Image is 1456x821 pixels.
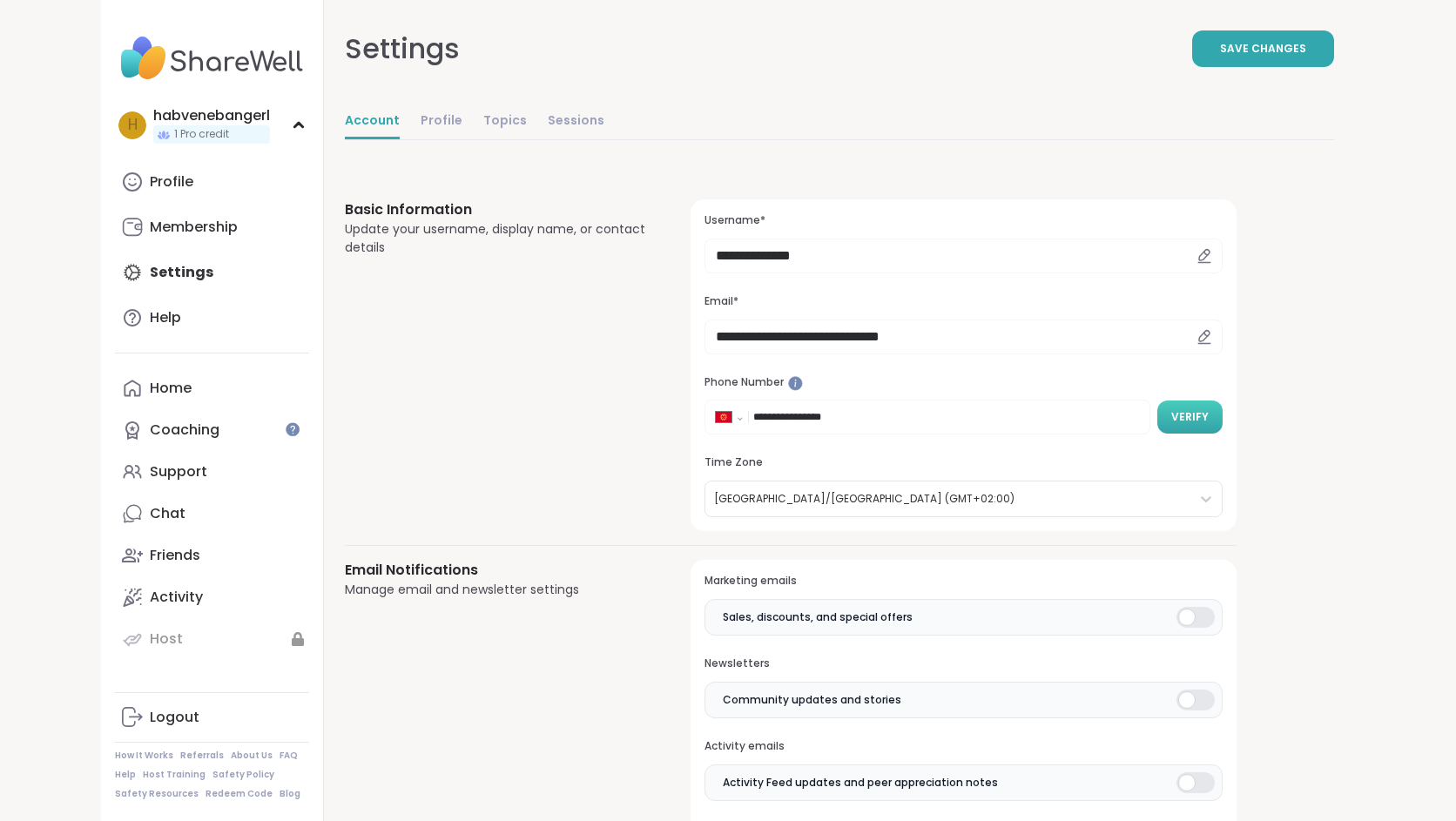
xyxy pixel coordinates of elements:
h3: Email* [704,294,1223,309]
a: Logout [115,697,309,738]
a: Host Training [143,769,206,781]
div: Coaching [150,421,219,440]
button: Verify [1157,400,1223,434]
a: Help [115,769,136,781]
a: Referrals [180,750,224,762]
a: Account [345,104,400,139]
iframe: Spotlight [788,376,803,391]
a: Profile [421,104,462,139]
h3: Time Zone [704,455,1223,470]
span: Verify [1171,409,1209,425]
a: Activity [115,576,309,618]
a: Safety Resources [115,788,199,800]
a: Membership [115,206,309,248]
a: Sessions [548,104,604,139]
div: Profile [150,172,193,192]
a: Safety Policy [212,769,274,781]
span: 1 Pro credit [174,127,229,142]
h3: Phone Number [704,375,1223,390]
div: Activity [150,588,203,607]
iframe: Spotlight [286,422,300,436]
a: How It Works [115,750,173,762]
span: Activity Feed updates and peer appreciation notes [723,775,998,791]
div: habvenebangerl [153,106,270,125]
a: Support [115,451,309,493]
h3: Activity emails [704,739,1223,754]
a: Topics [483,104,527,139]
span: h [128,114,138,137]
a: Coaching [115,409,309,451]
div: Friends [150,546,200,565]
a: Chat [115,493,309,535]
div: Host [150,629,183,649]
div: Support [150,462,207,481]
a: FAQ [280,750,298,762]
a: Friends [115,535,309,576]
h3: Username* [704,213,1223,228]
div: Home [150,379,192,398]
a: Redeem Code [206,788,273,800]
div: Settings [345,28,460,70]
img: ShareWell Nav Logo [115,28,309,89]
img: Kyrgyzstan [716,412,731,422]
h3: Email Notifications [345,560,649,581]
div: Chat [150,504,185,523]
span: Save Changes [1220,41,1306,57]
a: Profile [115,161,309,203]
a: Blog [280,788,300,800]
span: Sales, discounts, and special offers [723,609,913,625]
h3: Newsletters [704,656,1223,671]
button: Save Changes [1192,30,1334,67]
a: Host [115,618,309,660]
span: Community updates and stories [723,692,901,708]
div: Membership [150,218,238,237]
a: Home [115,367,309,409]
a: Help [115,297,309,339]
div: Logout [150,708,199,727]
h3: Basic Information [345,199,649,220]
a: About Us [231,750,273,762]
div: Manage email and newsletter settings [345,581,649,599]
div: Help [150,308,181,327]
h3: Marketing emails [704,574,1223,589]
div: Update your username, display name, or contact details [345,220,649,257]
